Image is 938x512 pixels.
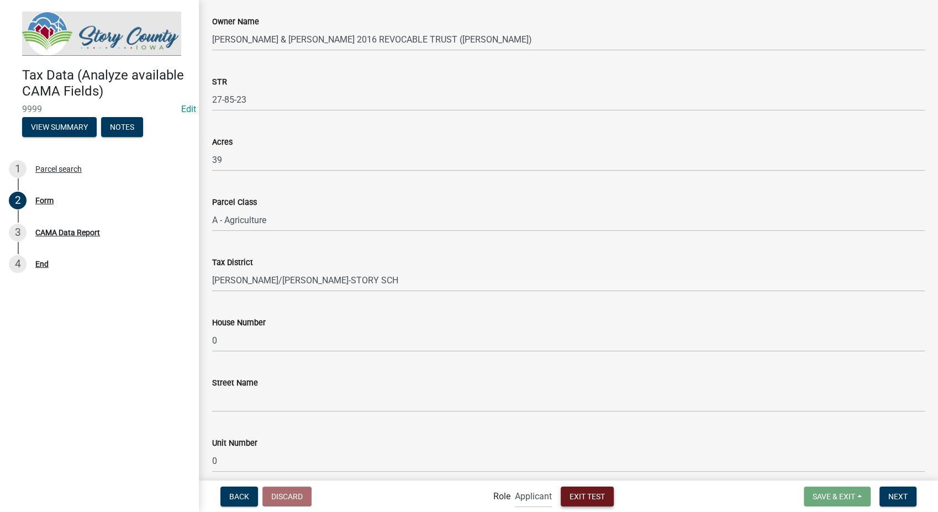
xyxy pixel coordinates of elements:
label: Role [493,492,510,501]
span: Next [888,492,908,500]
label: Parcel Class [212,199,257,207]
img: Story County, Iowa [22,12,181,56]
h4: Tax Data (Analyze available CAMA Fields) [22,67,190,99]
span: Exit Test [570,492,605,500]
button: Save & Exit [804,487,871,506]
label: Acres [212,139,233,146]
button: Back [220,487,258,506]
span: Back [229,492,249,500]
button: Notes [101,117,143,137]
label: Tax District [212,259,253,267]
label: Owner Name [212,18,259,26]
div: 2 [9,192,27,209]
div: Parcel search [35,165,82,173]
wm-modal-confirm: Summary [22,123,97,132]
div: End [35,260,49,268]
div: 4 [9,255,27,273]
div: 3 [9,224,27,241]
button: Discard [262,487,312,506]
button: Exit Test [561,487,614,506]
span: Save & Exit [813,492,855,500]
label: STR [212,78,227,86]
span: 9999 [22,104,177,114]
label: Street Name [212,379,258,387]
button: Next [879,487,916,506]
button: View Summary [22,117,97,137]
label: Unit Number [212,440,257,447]
a: Edit [181,104,196,114]
label: House Number [212,319,266,327]
div: CAMA Data Report [35,229,100,236]
div: 1 [9,160,27,178]
div: Form [35,197,54,204]
wm-modal-confirm: Notes [101,123,143,132]
wm-modal-confirm: Edit Application Number [181,104,196,114]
